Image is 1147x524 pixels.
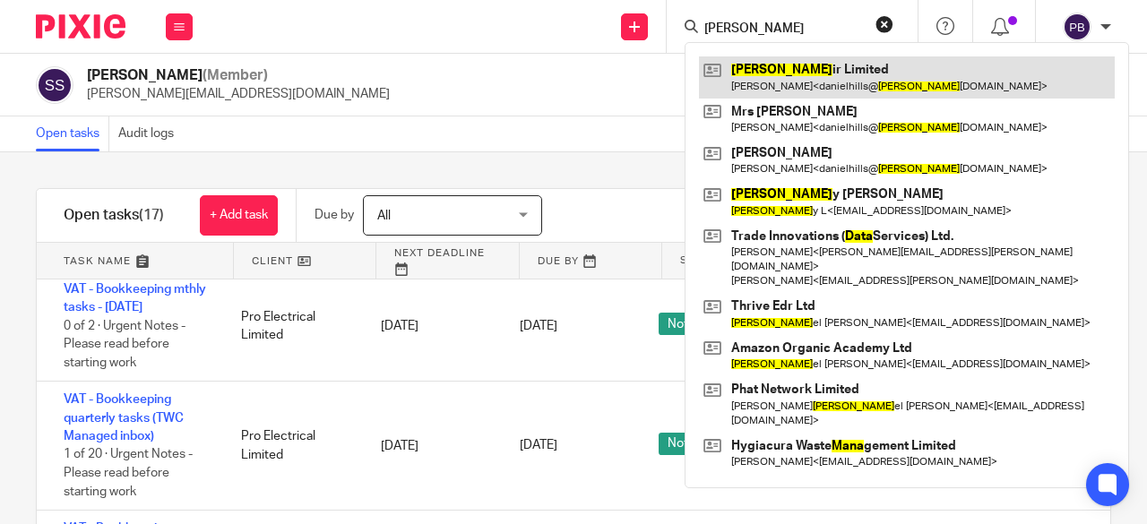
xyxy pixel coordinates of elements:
[703,21,864,38] input: Search
[659,313,740,335] span: Not started
[875,15,893,33] button: Clear
[1063,13,1091,41] img: svg%3E
[377,210,391,222] span: All
[520,440,557,452] span: [DATE]
[315,206,354,224] p: Due by
[64,283,206,314] a: VAT - Bookkeeping mthly tasks - [DATE]
[223,299,362,354] div: Pro Electrical Limited
[87,66,390,85] h2: [PERSON_NAME]
[64,206,164,225] h1: Open tasks
[36,66,73,104] img: svg%3E
[520,320,557,332] span: [DATE]
[659,433,740,455] span: Not started
[680,253,725,268] span: Status
[36,116,109,151] a: Open tasks
[363,428,502,464] div: [DATE]
[64,393,184,442] a: VAT - Bookkeeping quarterly tasks (TWC Managed inbox)
[363,308,502,344] div: [DATE]
[203,68,268,82] span: (Member)
[64,320,185,369] span: 0 of 2 · Urgent Notes - Please read before starting work
[118,116,183,151] a: Audit logs
[36,14,125,39] img: Pixie
[64,449,193,498] span: 1 of 20 · Urgent Notes - Please read before starting work
[223,418,362,473] div: Pro Electrical Limited
[139,208,164,222] span: (17)
[87,85,390,103] p: [PERSON_NAME][EMAIL_ADDRESS][DOMAIN_NAME]
[200,195,278,236] a: + Add task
